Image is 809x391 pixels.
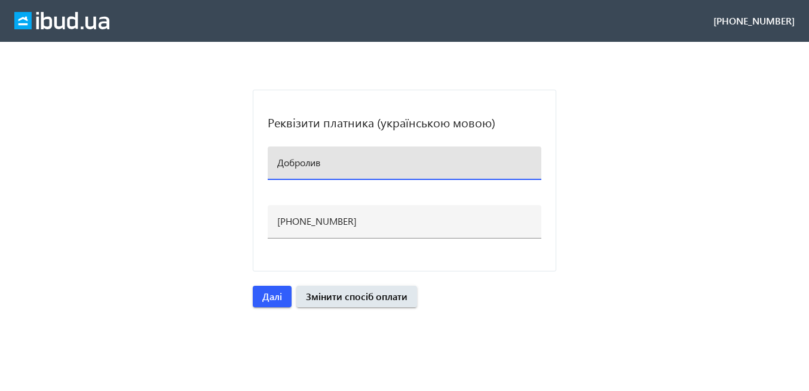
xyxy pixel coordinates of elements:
h2: Реквізити платника (українською мовою) [268,114,541,130]
img: ibud_full_logo_white.svg [14,12,109,30]
span: Далі [262,290,282,303]
input: Телефон для податкової накладної [277,215,532,227]
span: Змінити спосіб оплати [306,290,407,303]
div: [PHONE_NUMBER] [713,14,795,28]
input: Повна юридична назва організації [277,156,532,169]
button: Далі [253,286,292,307]
button: Змінити спосіб оплати [296,286,417,307]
